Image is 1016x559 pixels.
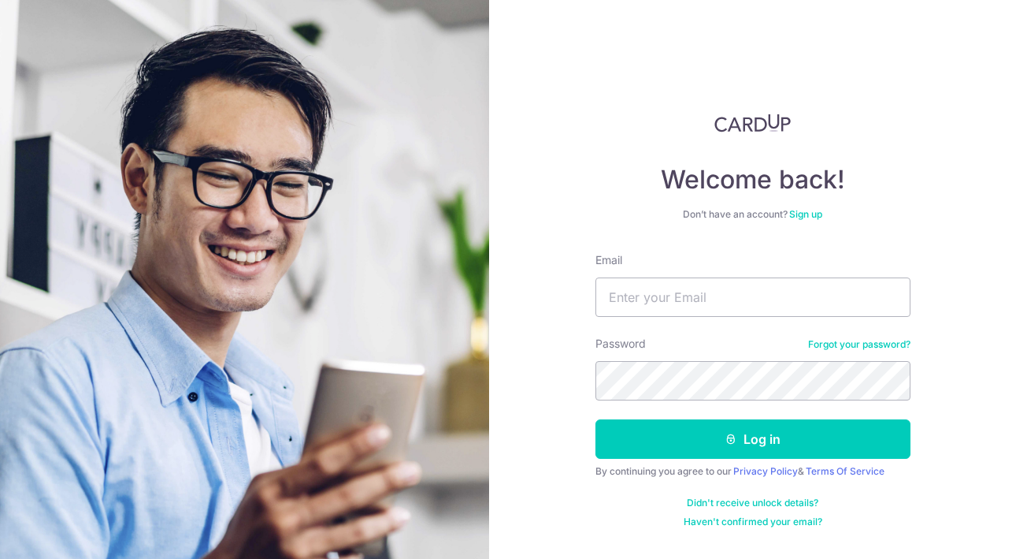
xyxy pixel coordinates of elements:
[808,338,910,351] a: Forgot your password?
[595,419,910,459] button: Log in
[806,465,884,477] a: Terms Of Service
[595,208,910,221] div: Don’t have an account?
[595,252,622,268] label: Email
[687,497,818,509] a: Didn't receive unlock details?
[733,465,798,477] a: Privacy Policy
[595,278,910,317] input: Enter your Email
[789,208,822,220] a: Sign up
[684,516,822,528] a: Haven't confirmed your email?
[714,114,792,132] img: CardUp Logo
[595,164,910,196] h4: Welcome back!
[595,336,646,352] label: Password
[595,465,910,478] div: By continuing you agree to our &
